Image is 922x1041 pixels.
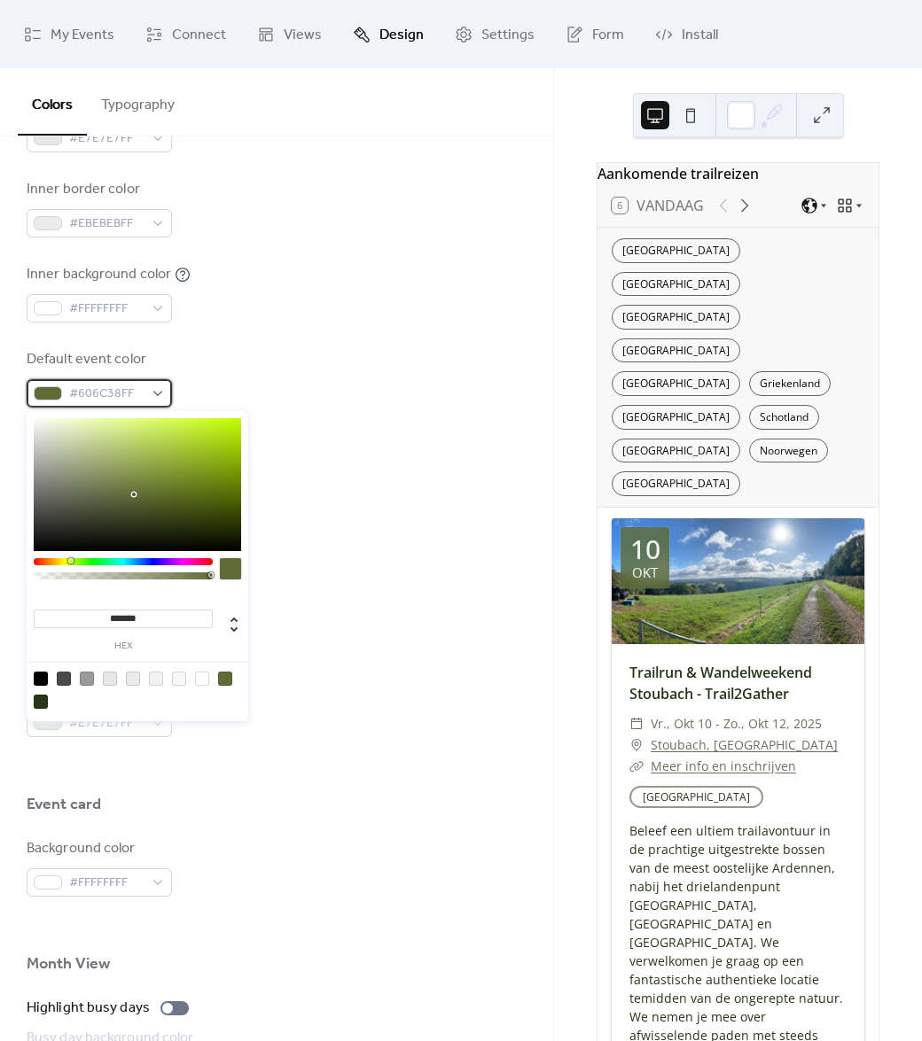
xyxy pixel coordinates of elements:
span: #606C38FF [69,384,144,405]
div: [GEOGRAPHIC_DATA] [612,305,740,330]
a: Form [552,7,637,61]
span: #FFFFFFFF [69,299,144,320]
div: [GEOGRAPHIC_DATA] [612,405,740,430]
label: hex [34,641,213,651]
a: Design [340,7,437,61]
div: ​ [629,756,644,777]
div: Month View [27,953,110,975]
div: Griekenland [749,371,831,396]
div: Inner border color [27,179,168,200]
a: Stoubach, [GEOGRAPHIC_DATA] [651,734,838,756]
a: Views [244,7,335,61]
a: Connect [132,7,239,61]
span: Form [592,21,624,49]
div: Schotland [749,405,819,430]
div: Background color [27,838,168,859]
div: rgb(235, 235, 235) [126,672,140,686]
div: rgb(96, 108, 56) [218,672,232,686]
div: ​ [629,713,644,734]
div: rgb(248, 248, 248) [172,672,186,686]
div: Inner background color [27,264,171,285]
div: rgb(231, 231, 231) [103,672,117,686]
div: rgb(255, 255, 255) [195,672,209,686]
button: Typography [87,68,189,134]
div: Event card [27,794,101,815]
span: Settings [481,21,535,49]
div: rgb(0, 0, 0) [34,672,48,686]
div: Aankomende trailreizen [598,163,879,184]
div: rgb(40, 54, 24) [34,695,48,709]
div: [GEOGRAPHIC_DATA] [612,439,740,463]
a: Install [642,7,731,61]
a: Meer info en inschrijven [651,757,796,774]
div: Noorwegen [749,439,828,463]
div: [GEOGRAPHIC_DATA] [612,238,740,263]
span: Design [379,21,424,49]
div: rgb(74, 74, 74) [57,672,71,686]
button: Colors [18,68,87,136]
div: [GEOGRAPHIC_DATA] [612,371,740,396]
span: My Events [51,21,114,49]
div: Highlight busy days [27,998,150,1019]
a: Trailrun & Wandelweekend Stoubach - Trail2Gather [629,663,812,703]
div: [GEOGRAPHIC_DATA] [612,338,740,363]
span: vr., okt 10 - zo., okt 12, 2025 [651,713,822,734]
span: #E7E7E7FF [69,713,144,734]
div: [GEOGRAPHIC_DATA] [612,272,740,297]
span: Install [682,21,718,49]
a: My Events [11,7,128,61]
span: Views [284,21,322,49]
span: #FFFFFFFF [69,873,144,894]
a: Settings [441,7,548,61]
div: rgb(243, 243, 243) [149,672,163,686]
span: Connect [172,21,226,49]
div: [GEOGRAPHIC_DATA] [612,471,740,496]
span: #E7E7E7FF [69,128,144,150]
div: Default event color [27,349,168,370]
div: 10 [630,536,660,563]
div: okt [632,566,658,579]
div: ​ [629,734,644,756]
span: #EBEBEBFF [69,214,144,235]
div: rgb(153, 153, 153) [80,672,94,686]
